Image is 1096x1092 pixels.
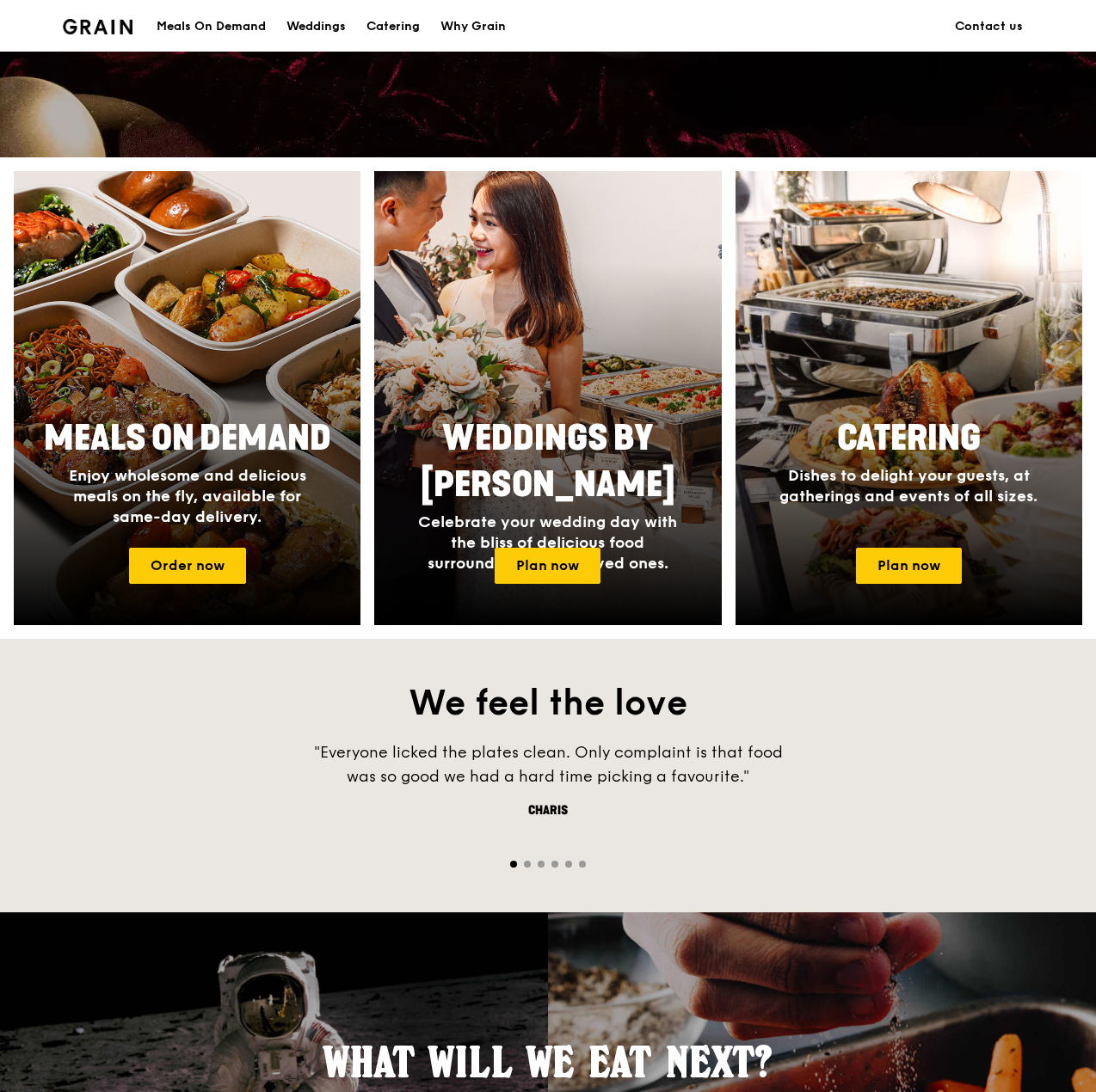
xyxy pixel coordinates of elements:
span: Go to slide 2 [524,861,531,868]
div: Why Grain [440,1,506,52]
a: Meals On DemandEnjoy wholesome and delicious meals on the fly, available for same-day delivery.Or... [14,171,360,625]
a: Why Grain [430,1,516,52]
div: Catering [366,1,420,52]
span: Go to slide 1 [510,861,517,868]
img: catering-card.e1cfaf3e.jpg [736,171,1082,625]
a: Order now [129,548,246,584]
a: Weddings [276,1,356,52]
a: Contact us [945,1,1033,52]
div: "Everyone licked the plates clean. Only complaint is that food was so good we had a hard time pic... [290,740,806,788]
span: Meals On Demand [44,418,331,459]
span: Go to slide 5 [565,861,572,868]
a: Weddings by [PERSON_NAME]Celebrate your wedding day with the bliss of delicious food surrounded b... [374,171,721,625]
span: Enjoy wholesome and delicious meals on the fly, available for same-day delivery. [69,466,306,526]
div: Meals On Demand [157,1,266,52]
span: What will we eat next? [323,1037,773,1087]
img: weddings-card.4f3003b8.jpg [374,171,721,625]
a: Catering [356,1,430,52]
img: meals-on-demand-card.d2b6f6db.png [14,171,360,625]
a: CateringDishes to delight your guests, at gatherings and events of all sizes.Plan now [736,171,1082,625]
span: Catering [837,418,981,459]
span: Go to slide 6 [579,861,586,868]
div: Charis [290,802,806,819]
a: Plan now [856,548,962,584]
span: Go to slide 4 [551,861,558,868]
img: Grain [63,19,132,34]
a: Plan now [495,548,600,584]
span: Celebrate your wedding day with the bliss of delicious food surrounded by your loved ones. [418,512,677,573]
span: Go to slide 3 [538,861,545,868]
span: Dishes to delight your guests, at gatherings and events of all sizes. [779,466,1038,506]
div: Weddings [286,1,346,52]
span: Weddings by [PERSON_NAME] [421,418,675,506]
